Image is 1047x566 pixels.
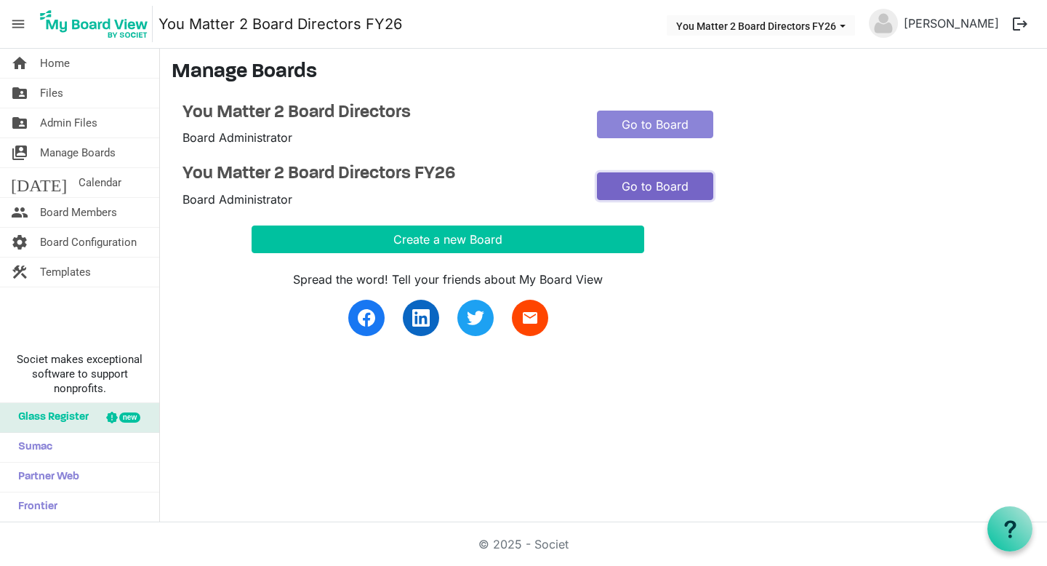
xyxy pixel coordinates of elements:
[182,164,575,185] a: You Matter 2 Board Directors FY26
[11,493,57,522] span: Frontier
[521,309,539,327] span: email
[40,198,117,227] span: Board Members
[40,258,91,287] span: Templates
[36,6,159,42] a: My Board View Logo
[7,352,153,396] span: Societ makes exceptional software to support nonprofits.
[11,49,28,78] span: home
[11,433,52,462] span: Sumac
[4,10,32,38] span: menu
[40,108,97,137] span: Admin Files
[358,309,375,327] img: facebook.svg
[40,138,116,167] span: Manage Boards
[667,15,855,36] button: You Matter 2 Board Directors FY26 dropdownbutton
[597,172,713,200] a: Go to Board
[36,6,153,42] img: My Board View Logo
[1005,9,1035,39] button: logout
[159,9,402,39] a: You Matter 2 Board Directors FY26
[11,463,79,492] span: Partner Web
[11,403,89,432] span: Glass Register
[40,228,137,257] span: Board Configuration
[898,9,1005,38] a: [PERSON_NAME]
[11,79,28,108] span: folder_shared
[467,309,484,327] img: twitter.svg
[597,111,713,138] a: Go to Board
[11,168,67,197] span: [DATE]
[869,9,898,38] img: no-profile-picture.svg
[40,79,63,108] span: Files
[252,271,644,288] div: Spread the word! Tell your friends about My Board View
[252,226,644,253] button: Create a new Board
[11,228,28,257] span: settings
[182,103,575,124] a: You Matter 2 Board Directors
[512,300,548,336] a: email
[119,412,140,423] div: new
[11,198,28,227] span: people
[11,138,28,167] span: switch_account
[79,168,121,197] span: Calendar
[182,192,292,207] span: Board Administrator
[182,130,292,145] span: Board Administrator
[172,60,1035,85] h3: Manage Boards
[412,309,430,327] img: linkedin.svg
[40,49,70,78] span: Home
[11,258,28,287] span: construction
[11,108,28,137] span: folder_shared
[478,537,569,551] a: © 2025 - Societ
